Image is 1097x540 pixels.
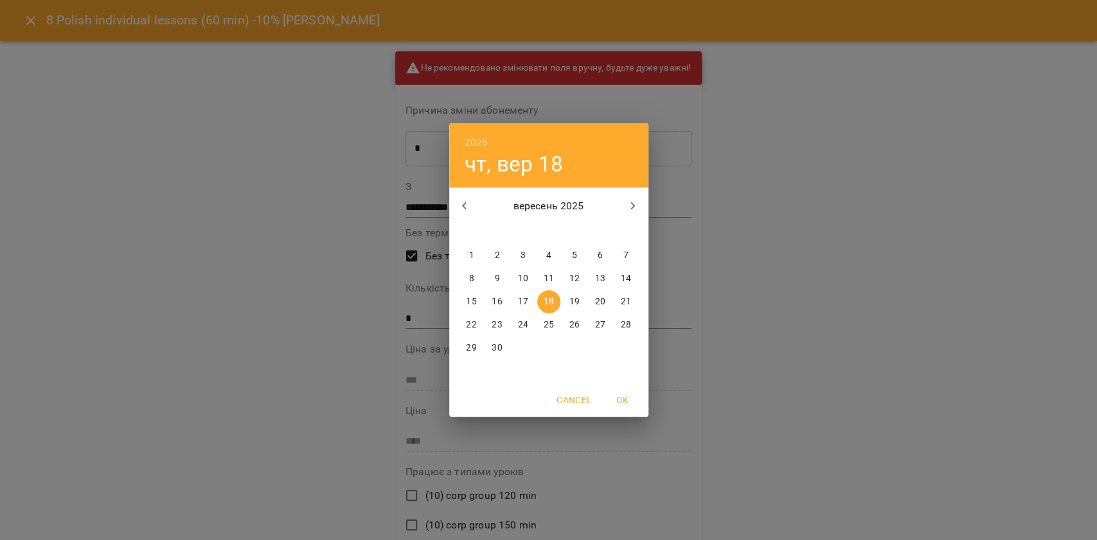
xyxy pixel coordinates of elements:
[492,295,502,308] p: 16
[569,272,579,285] p: 12
[571,249,576,262] p: 5
[614,267,638,290] button: 14
[466,342,476,354] p: 29
[512,313,535,336] button: 24
[468,249,474,262] p: 1
[492,342,502,354] p: 30
[466,295,476,308] p: 15
[460,267,483,290] button: 8
[479,198,618,214] p: вересень 2025
[512,225,535,238] span: ср
[517,318,528,331] p: 24
[551,388,596,412] button: Cancel
[607,392,638,408] span: OK
[543,318,553,331] p: 25
[594,318,605,331] p: 27
[589,244,612,267] button: 6
[620,318,630,331] p: 28
[569,295,579,308] p: 19
[517,295,528,308] p: 17
[494,272,499,285] p: 9
[589,313,612,336] button: 27
[512,244,535,267] button: 3
[486,336,509,360] button: 30
[543,272,553,285] p: 11
[614,244,638,267] button: 7
[563,225,586,238] span: пт
[589,267,612,290] button: 13
[589,225,612,238] span: сб
[466,318,476,331] p: 22
[486,267,509,290] button: 9
[517,272,528,285] p: 10
[537,267,560,290] button: 11
[512,267,535,290] button: 10
[520,249,525,262] p: 3
[460,225,483,238] span: пн
[543,295,553,308] p: 18
[557,392,591,408] span: Cancel
[614,313,638,336] button: 28
[460,290,483,313] button: 15
[465,134,488,152] button: 2025
[623,249,628,262] p: 7
[594,295,605,308] p: 20
[589,290,612,313] button: 20
[614,290,638,313] button: 21
[468,272,474,285] p: 8
[614,225,638,238] span: нд
[492,318,502,331] p: 23
[563,290,586,313] button: 19
[486,244,509,267] button: 2
[460,313,483,336] button: 22
[537,290,560,313] button: 18
[486,225,509,238] span: вт
[569,318,579,331] p: 26
[597,249,602,262] p: 6
[620,272,630,285] p: 14
[537,313,560,336] button: 25
[512,290,535,313] button: 17
[537,225,560,238] span: чт
[486,290,509,313] button: 16
[546,249,551,262] p: 4
[494,249,499,262] p: 2
[563,267,586,290] button: 12
[602,388,643,412] button: OK
[460,336,483,360] button: 29
[620,295,630,308] p: 21
[563,244,586,267] button: 5
[537,244,560,267] button: 4
[465,151,563,177] button: чт, вер 18
[594,272,605,285] p: 13
[563,313,586,336] button: 26
[460,244,483,267] button: 1
[486,313,509,336] button: 23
